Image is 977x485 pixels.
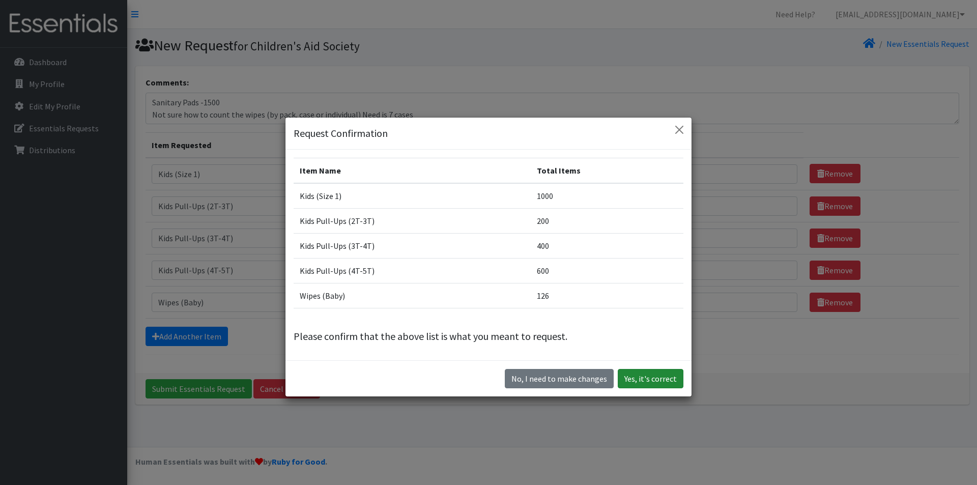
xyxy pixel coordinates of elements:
[294,183,531,209] td: Kids (Size 1)
[294,283,531,308] td: Wipes (Baby)
[531,158,683,183] th: Total Items
[294,329,683,344] p: Please confirm that the above list is what you meant to request.
[294,208,531,233] td: Kids Pull-Ups (2T-3T)
[294,126,388,141] h5: Request Confirmation
[531,258,683,283] td: 600
[531,233,683,258] td: 400
[294,158,531,183] th: Item Name
[618,369,683,388] button: Yes, it's correct
[294,258,531,283] td: Kids Pull-Ups (4T-5T)
[294,233,531,258] td: Kids Pull-Ups (3T-4T)
[505,369,614,388] button: No I need to make changes
[531,183,683,209] td: 1000
[531,283,683,308] td: 126
[531,208,683,233] td: 200
[671,122,687,138] button: Close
